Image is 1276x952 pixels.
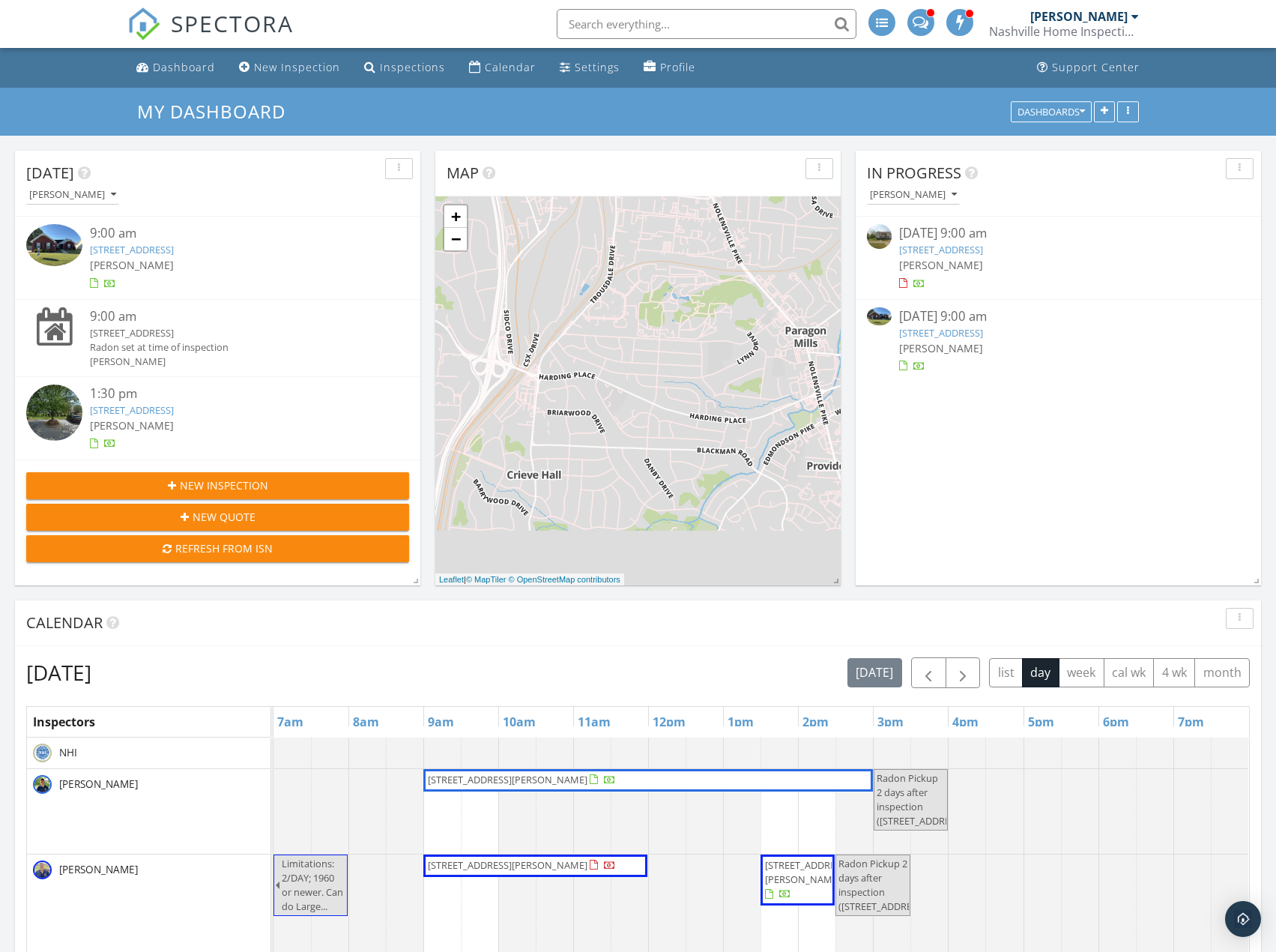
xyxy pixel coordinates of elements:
[90,224,377,243] div: 9:00 am
[90,403,174,417] a: [STREET_ADDRESS]
[56,745,80,760] span: NHI
[29,190,116,200] div: [PERSON_NAME]
[1225,901,1261,937] div: Open Intercom Messenger
[989,658,1023,687] button: list
[989,24,1139,39] div: Nashville Home Inspection
[26,612,103,633] span: Calendar
[127,7,160,40] img: The Best Home Inspection Software - Spectora
[867,224,892,249] img: streetview
[1194,658,1250,687] button: month
[435,573,624,586] div: |
[26,163,74,183] span: [DATE]
[867,163,961,183] span: In Progress
[26,657,91,687] h2: [DATE]
[444,228,467,250] a: Zoom out
[899,307,1218,326] div: [DATE] 9:00 am
[867,185,960,205] button: [PERSON_NAME]
[90,418,174,433] span: [PERSON_NAME]
[26,185,119,205] button: [PERSON_NAME]
[1011,101,1092,122] button: Dashboards
[26,504,409,531] button: New Quote
[485,60,536,74] div: Calendar
[466,575,507,584] a: © MapTiler
[847,658,902,687] button: [DATE]
[180,477,268,493] span: New Inspection
[1153,658,1195,687] button: 4 wk
[899,326,983,340] a: [STREET_ADDRESS]
[254,60,340,74] div: New Inspection
[26,385,409,451] a: 1:30 pm [STREET_ADDRESS] [PERSON_NAME]
[90,258,174,272] span: [PERSON_NAME]
[1030,9,1128,24] div: [PERSON_NAME]
[1052,60,1140,74] div: Support Center
[911,657,946,688] button: Previous day
[56,862,141,877] span: [PERSON_NAME]
[877,771,967,828] span: Radon Pickup 2 days after inspection ([STREET_ADDRESS])
[444,205,467,228] a: Zoom in
[233,54,346,82] a: New Inspection
[765,858,849,886] span: [STREET_ADDRESS][PERSON_NAME]
[874,710,907,734] a: 3pm
[33,714,95,730] span: Inspectors
[867,224,1250,291] a: [DATE] 9:00 am [STREET_ADDRESS] [PERSON_NAME]
[439,575,464,584] a: Leaflet
[1174,710,1208,734] a: 7pm
[899,258,983,272] span: [PERSON_NAME]
[90,355,377,369] div: [PERSON_NAME]
[127,20,294,52] a: SPECTORA
[26,224,409,291] a: 9:00 am [STREET_ADDRESS] [PERSON_NAME]
[899,243,983,256] a: [STREET_ADDRESS]
[130,54,221,82] a: Dashboard
[463,54,542,82] a: Calendar
[870,190,957,200] div: [PERSON_NAME]
[33,861,52,879] img: img_0171.jpg
[193,509,255,525] span: New Quote
[273,710,307,734] a: 7am
[799,710,832,734] a: 2pm
[838,857,928,914] span: Radon Pickup 2 days after inspection ([STREET_ADDRESS])
[1018,106,1085,117] div: Dashboards
[867,307,1250,374] a: [DATE] 9:00 am [STREET_ADDRESS] [PERSON_NAME]
[899,224,1218,243] div: [DATE] 9:00 am
[1059,658,1104,687] button: week
[358,54,451,82] a: Inspections
[153,60,215,74] div: Dashboard
[575,60,620,74] div: Settings
[38,540,397,556] div: Refresh from ISN
[428,773,587,786] span: [STREET_ADDRESS][PERSON_NAME]
[724,710,758,734] a: 1pm
[867,307,892,325] img: 9564231%2Fcover_photos%2FL4WgwyyNgTqZuDaWY2C9%2Fsmall.jpg
[946,657,981,688] button: Next day
[899,341,983,355] span: [PERSON_NAME]
[33,775,52,794] img: andrew_carter.png
[349,710,383,734] a: 8am
[90,340,377,355] div: Radon set at time of inspection
[90,307,377,326] div: 9:00 am
[26,385,82,441] img: streetview
[649,710,689,734] a: 12pm
[26,307,409,370] a: 9:00 am [STREET_ADDRESS] Radon set at time of inspection [PERSON_NAME]
[282,857,343,914] span: Limitations: 2/DAY; 1960 or newer. Can do Large...
[1104,658,1155,687] button: cal wk
[1031,54,1146,82] a: Support Center
[509,575,620,584] a: © OpenStreetMap contributors
[554,54,626,82] a: Settings
[90,385,377,403] div: 1:30 pm
[949,710,982,734] a: 4pm
[26,472,409,499] button: New Inspection
[428,858,587,872] span: [STREET_ADDRESS][PERSON_NAME]
[499,710,539,734] a: 10am
[33,744,52,762] img: 1_2.png
[574,710,614,734] a: 11am
[1099,710,1133,734] a: 6pm
[171,7,294,39] span: SPECTORA
[424,710,458,734] a: 9am
[380,60,445,74] div: Inspections
[557,9,856,39] input: Search everything...
[447,163,479,183] span: Map
[56,777,141,792] span: [PERSON_NAME]
[137,99,298,124] a: My Dashboard
[90,326,377,340] div: [STREET_ADDRESS]
[90,243,174,256] a: [STREET_ADDRESS]
[638,54,701,82] a: Profile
